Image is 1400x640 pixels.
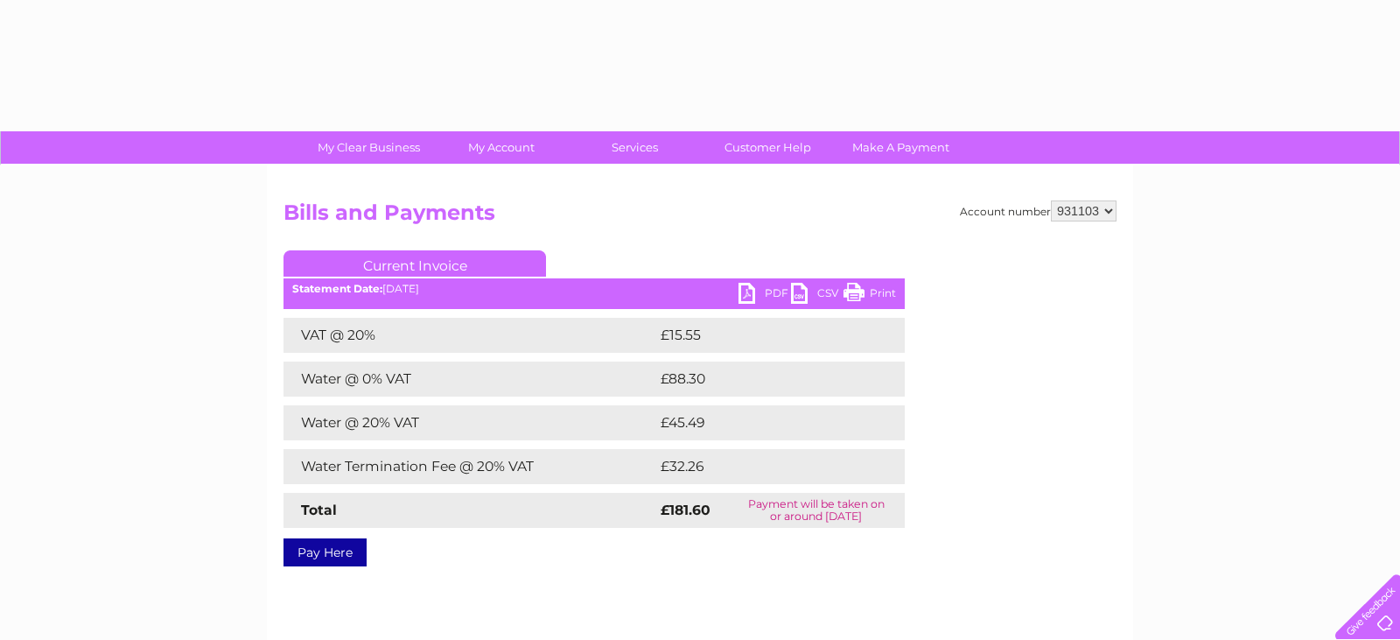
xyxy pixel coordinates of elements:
[829,131,973,164] a: Make A Payment
[656,318,867,353] td: £15.55
[283,318,656,353] td: VAT @ 20%
[696,131,840,164] a: Customer Help
[283,250,546,277] a: Current Invoice
[283,538,367,566] a: Pay Here
[656,405,870,440] td: £45.49
[791,283,843,308] a: CSV
[656,449,869,484] td: £32.26
[283,362,656,397] td: Water @ 0% VAT
[301,502,337,518] strong: Total
[283,449,656,484] td: Water Termination Fee @ 20% VAT
[292,282,382,295] b: Statement Date:
[297,131,441,164] a: My Clear Business
[960,200,1116,222] div: Account number
[563,131,707,164] a: Services
[843,283,896,308] a: Print
[430,131,574,164] a: My Account
[738,283,791,308] a: PDF
[283,283,905,295] div: [DATE]
[283,200,1116,234] h2: Bills and Payments
[656,362,870,397] td: £88.30
[661,502,710,518] strong: £181.60
[728,493,905,528] td: Payment will be taken on or around [DATE]
[283,405,656,440] td: Water @ 20% VAT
